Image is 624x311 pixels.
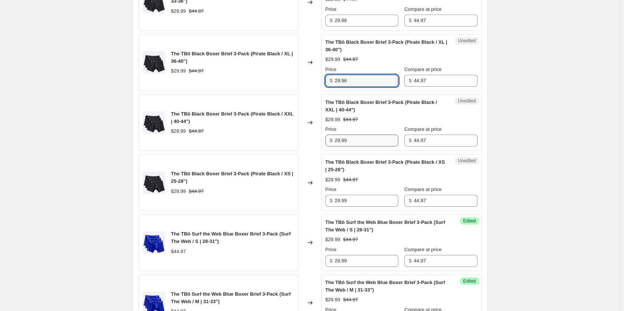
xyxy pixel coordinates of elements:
strike: $44.97 [343,176,358,184]
span: Compare at price [404,67,442,72]
div: $29.99 [171,67,186,75]
strike: $44.97 [189,67,204,75]
span: Edited [463,218,476,224]
strike: $44.97 [343,56,358,63]
span: Price [325,6,337,12]
span: The TBô Black Boxer Brief 3-Pack (Pirate Black / XL | 36-40″) [325,39,447,52]
span: Compare at price [404,6,442,12]
span: $ [330,138,333,143]
div: $44.97 [171,248,186,255]
span: $ [409,198,411,203]
span: Compare at price [404,126,442,132]
span: The TBô Surf the Web Blue Boxer Brief 3-Pack (Surf The Web / S | 28-31″) [325,219,445,233]
span: The TBô Black Boxer Brief 3-Pack (Pirate Black / XL | 36-40″) [171,51,293,64]
span: The TBô Surf the Web Blue Boxer Brief 3-Pack (Surf The Web / M | 31-33″) [171,291,291,304]
span: Unedited [458,38,476,44]
span: $ [409,78,411,83]
strike: $44.97 [189,127,204,135]
span: Compare at price [404,247,442,252]
span: The TBô Surf the Web Blue Boxer Brief 3-Pack (Surf The Web / S | 28-31″) [171,231,291,244]
strike: $44.97 [343,116,358,123]
span: Compare at price [404,187,442,192]
strike: $44.97 [189,188,204,195]
div: $29.99 [325,56,340,63]
span: Price [325,126,337,132]
strike: $44.97 [343,296,358,304]
span: The TBô Black Boxer Brief 3-Pack (Pirate Black / XS | 25-28″) [325,159,445,172]
strike: $44.97 [189,7,204,15]
div: $29.99 [325,116,340,123]
span: $ [330,258,333,264]
span: $ [330,198,333,203]
span: The TBô Surf the Web Blue Boxer Brief 3-Pack (Surf The Web / M | 31-33″) [325,280,445,293]
img: TheTBoBoxerBrief3pack-Black_80x.png [143,172,165,194]
span: Price [325,187,337,192]
div: $29.99 [171,127,186,135]
div: $29.99 [325,236,340,243]
span: $ [409,18,411,23]
span: $ [409,138,411,143]
span: Unedited [458,158,476,164]
div: $29.99 [325,296,340,304]
span: Price [325,67,337,72]
span: Unedited [458,98,476,104]
img: Blue_Boxer_Brief_Surf_the_Web_3_Pack_Product_Image_82a3dea0-fbb3-4656-b88d-5178b9c6b6f2_80x.jpg [143,231,165,254]
div: $29.99 [325,176,340,184]
img: TheTBoBoxerBrief3pack-Black_80x.png [143,51,165,74]
div: $29.99 [171,7,186,15]
img: TheTBoBoxerBrief3pack-Black_80x.png [143,111,165,134]
div: $29.99 [171,188,186,195]
strike: $44.97 [343,236,358,243]
span: Price [325,247,337,252]
span: The TBô Black Boxer Brief 3-Pack (Pirate Black / XS | 25-28″) [171,171,293,184]
span: The TBô Black Boxer Brief 3-Pack (Pirate Black / XXL | 40-44") [171,111,294,124]
span: $ [409,258,411,264]
span: The TBô Black Boxer Brief 3-Pack (Pirate Black / XXL | 40-44") [325,99,437,113]
span: $ [330,18,333,23]
span: $ [330,78,333,83]
span: Edited [463,278,476,284]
